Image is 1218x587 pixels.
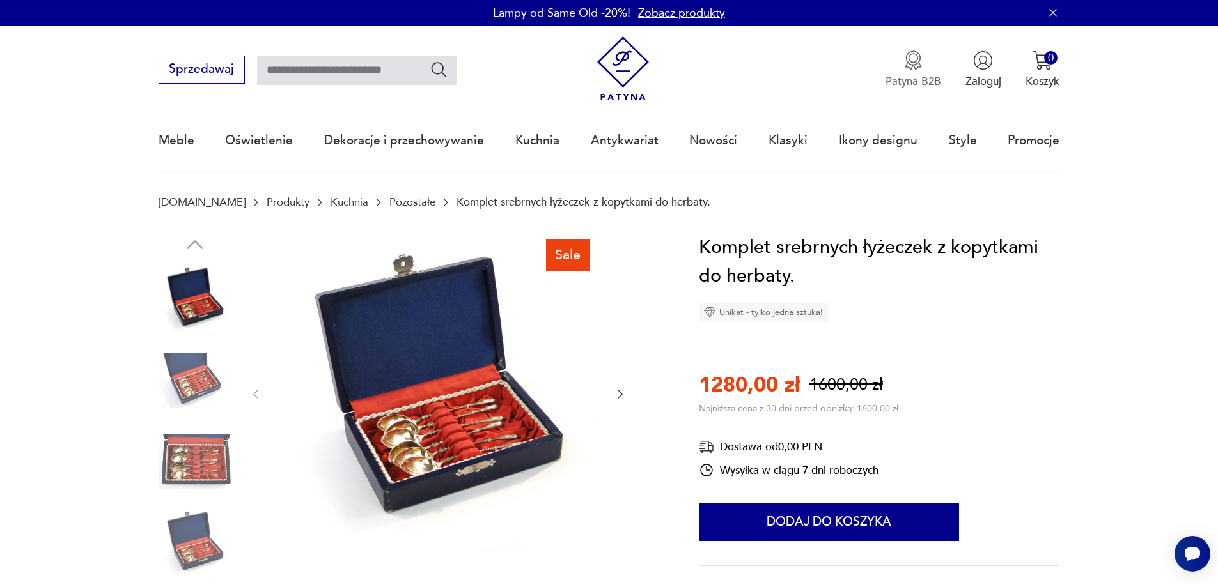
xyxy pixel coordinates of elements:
img: Ikona diamentu [704,307,715,318]
button: Szukaj [430,60,448,79]
a: Zobacz produkty [638,5,725,21]
h1: Komplet srebrnych łyżeczek z kopytkami do herbaty. [699,233,1059,291]
a: [DOMAIN_NAME] [159,196,246,208]
p: 1280,00 zł [699,371,800,399]
a: Nowości [689,111,737,170]
div: 0 [1044,51,1058,65]
iframe: Smartsupp widget button [1175,536,1210,572]
button: Sprzedawaj [159,56,245,84]
a: Kuchnia [515,111,559,170]
p: Najniższa cena z 30 dni przed obniżką: 1600,00 zł [699,402,898,415]
button: Zaloguj [965,50,1001,89]
a: Produkty [267,196,309,208]
a: Oświetlenie [225,111,293,170]
p: 1600,00 zł [809,374,883,396]
img: Ikona dostawy [699,439,714,455]
p: Patyna B2B [886,74,941,89]
a: Ikony designu [839,111,917,170]
a: Dekoracje i przechowywanie [324,111,484,170]
a: Promocje [1008,111,1059,170]
img: Ikonka użytkownika [973,50,993,70]
button: 0Koszyk [1026,50,1059,89]
p: Koszyk [1026,74,1059,89]
a: Antykwariat [591,111,659,170]
div: Sale [546,239,590,271]
a: Kuchnia [331,196,368,208]
img: Zdjęcie produktu Komplet srebrnych łyżeczek z kopytkami do herbaty. [159,425,231,498]
p: Lampy od Same Old -20%! [493,5,630,21]
button: Patyna B2B [886,50,941,89]
img: Ikona medalu [903,50,923,70]
p: Komplet srebrnych łyżeczek z kopytkami do herbaty. [457,196,710,208]
img: Zdjęcie produktu Komplet srebrnych łyżeczek z kopytkami do herbaty. [159,263,231,335]
a: Ikona medaluPatyna B2B [886,50,941,89]
img: Ikona koszyka [1033,50,1052,70]
div: Wysyłka w ciągu 7 dni roboczych [699,462,878,478]
a: Style [949,111,977,170]
button: Dodaj do koszyka [699,503,959,541]
a: Klasyki [769,111,808,170]
div: Unikat - tylko jedna sztuka! [699,303,828,322]
img: Zdjęcie produktu Komplet srebrnych łyżeczek z kopytkami do herbaty. [159,344,231,416]
img: Zdjęcie produktu Komplet srebrnych łyżeczek z kopytkami do herbaty. [159,507,231,579]
p: Zaloguj [965,74,1001,89]
a: Sprzedawaj [159,65,245,75]
a: Meble [159,111,194,170]
img: Zdjęcie produktu Komplet srebrnych łyżeczek z kopytkami do herbaty. [278,233,598,553]
a: Pozostałe [389,196,435,208]
img: Patyna - sklep z meblami i dekoracjami vintage [591,36,655,101]
div: Dostawa od 0,00 PLN [699,439,878,455]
